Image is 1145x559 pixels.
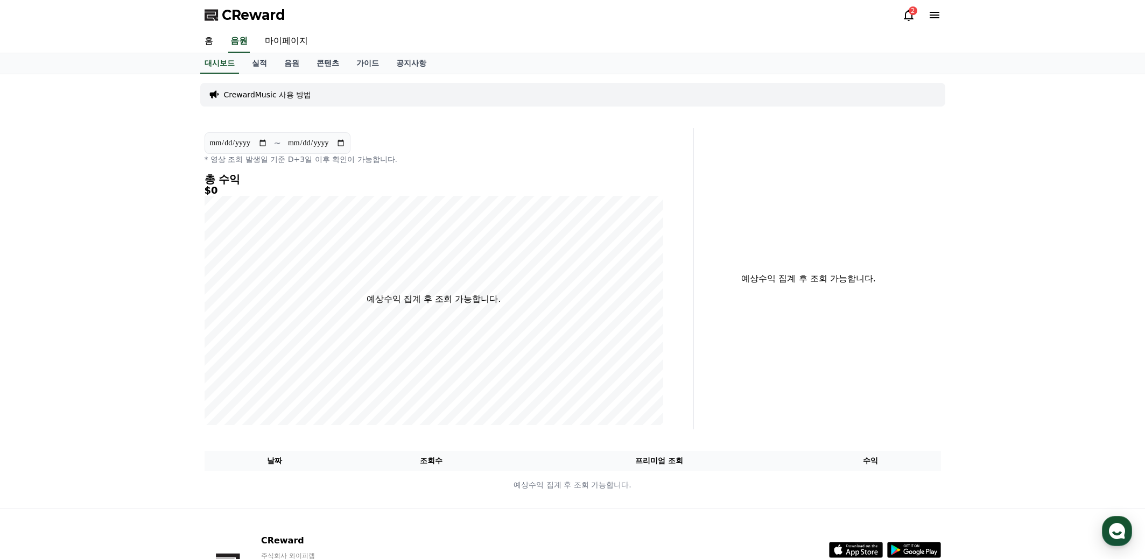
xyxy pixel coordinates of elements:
[205,173,663,185] h4: 총 수익
[205,185,663,196] h5: $0
[261,534,392,547] p: CReward
[703,272,915,285] p: 예상수익 집계 후 조회 가능합니다.
[274,137,281,150] p: ~
[256,30,317,53] a: 마이페이지
[200,53,239,74] a: 대시보드
[205,154,663,165] p: * 영상 조회 발생일 기준 D+3일 이후 확인이 가능합니다.
[205,6,285,24] a: CReward
[243,53,276,74] a: 실적
[276,53,308,74] a: 음원
[196,30,222,53] a: 홈
[518,451,800,471] th: 프리미엄 조회
[388,53,435,74] a: 공지사항
[348,53,388,74] a: 가이드
[308,53,348,74] a: 콘텐츠
[367,293,501,306] p: 예상수익 집계 후 조회 가능합니다.
[800,451,941,471] th: 수익
[222,6,285,24] span: CReward
[909,6,917,15] div: 2
[205,479,940,491] p: 예상수익 집계 후 조회 가능합니다.
[228,30,250,53] a: 음원
[205,451,345,471] th: 날짜
[902,9,915,22] a: 2
[345,451,517,471] th: 조회수
[224,89,312,100] a: CrewardMusic 사용 방법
